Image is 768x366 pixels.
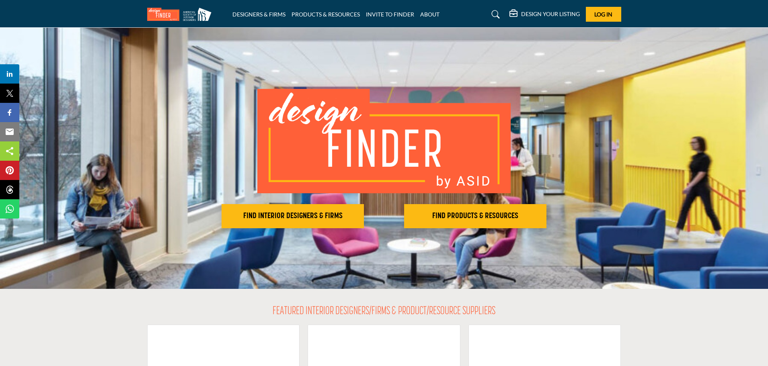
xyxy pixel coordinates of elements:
[224,211,361,221] h2: FIND INTERIOR DESIGNERS & FIRMS
[594,11,612,18] span: Log In
[232,11,285,18] a: DESIGNERS & FIRMS
[586,7,621,22] button: Log In
[292,11,360,18] a: PRODUCTS & RESOURCES
[509,10,580,19] div: DESIGN YOUR LISTING
[407,211,544,221] h2: FIND PRODUCTS & RESOURCES
[273,305,495,319] h2: FEATURED INTERIOR DESIGNERS/FIRMS & PRODUCT/RESOURCE SUPPLIERS
[257,89,511,193] img: image
[521,10,580,18] h5: DESIGN YOUR LISTING
[404,204,546,228] button: FIND PRODUCTS & RESOURCES
[222,204,364,228] button: FIND INTERIOR DESIGNERS & FIRMS
[366,11,414,18] a: INVITE TO FINDER
[420,11,439,18] a: ABOUT
[484,8,505,21] a: Search
[147,8,216,21] img: Site Logo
